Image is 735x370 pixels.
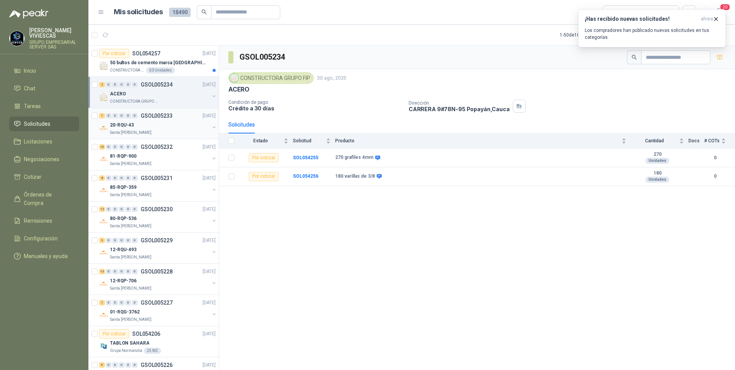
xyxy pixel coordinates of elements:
img: Company Logo [99,217,108,226]
div: 1 [99,113,105,118]
div: 0 [125,175,131,181]
b: 180 [631,170,684,177]
div: 0 [106,207,111,212]
p: [DATE] [203,268,216,275]
p: [DATE] [203,362,216,369]
div: 13 [99,269,105,274]
p: [DATE] [203,50,216,57]
img: Company Logo [99,342,108,351]
a: 10 0 0 0 0 0 GSOL005232[DATE] Company Logo81-RQP-900Santa [PERSON_NAME] [99,142,217,167]
p: GSOL005232 [141,144,173,150]
p: Santa [PERSON_NAME] [110,192,151,198]
p: GSOL005229 [141,238,173,243]
th: Estado [239,133,293,148]
div: 0 [125,300,131,305]
div: 0 [132,300,138,305]
img: Company Logo [99,279,108,288]
a: Solicitudes [9,117,79,131]
a: 3 0 0 0 0 0 GSOL005229[DATE] Company Logo12-RQU-493Santa [PERSON_NAME] [99,236,217,260]
p: 50 bultos de cemento marca [GEOGRAPHIC_DATA][PERSON_NAME] [110,59,206,67]
div: 0 [119,300,125,305]
div: 2 [99,82,105,87]
p: GSOL005234 [141,82,173,87]
p: CARRERA 9#78N-95 Popayán , Cauca [409,106,510,112]
p: Santa [PERSON_NAME] [110,223,151,229]
p: CONSTRUCTORA GRUPO FIP [110,67,145,73]
div: 0 [119,207,125,212]
img: Company Logo [99,186,108,195]
div: Por cotizar [99,49,129,58]
p: [PERSON_NAME] VIVIESCAS [29,28,79,38]
a: Cotizar [9,170,79,184]
div: 0 [112,238,118,243]
div: Unidades [645,177,669,183]
div: 9 [99,362,105,368]
a: Por cotizarSOL054257[DATE] Company Logo50 bultos de cemento marca [GEOGRAPHIC_DATA][PERSON_NAME]C... [88,46,219,77]
p: GSOL005226 [141,362,173,368]
a: 1 0 0 0 0 0 GSOL005227[DATE] Company Logo01-RQG-3762Santa [PERSON_NAME] [99,298,217,323]
p: [DATE] [203,175,216,182]
div: 0 [106,113,111,118]
b: 0 [704,154,726,162]
p: 12-RQU-493 [110,246,136,253]
div: 0 [125,362,131,368]
div: 0 [132,207,138,212]
span: Cotizar [24,173,42,181]
span: Cantidad [631,138,678,143]
p: GSOL005230 [141,207,173,212]
div: 0 [125,144,131,150]
span: Licitaciones [24,137,52,146]
div: Por cotizar [249,153,279,162]
a: 2 0 0 0 0 0 GSOL005234[DATE] Company LogoACEROCONSTRUCTORA GRUPO FIP [99,80,217,105]
div: 0 [132,82,138,87]
img: Company Logo [99,248,108,257]
span: Órdenes de Compra [24,190,72,207]
div: 8 [99,175,105,181]
div: 0 [119,82,125,87]
div: Por cotizar [99,329,129,338]
p: SOL054206 [132,331,160,337]
a: Negociaciones [9,152,79,167]
div: 0 [119,269,125,274]
p: Grupo Normandía [110,348,142,354]
a: 12 0 0 0 0 0 GSOL005230[DATE] Company Logo80-RQP-536Santa [PERSON_NAME] [99,205,217,229]
p: Condición de pago [228,100,402,105]
div: Unidades [645,158,669,164]
span: Negociaciones [24,155,59,163]
a: 1 0 0 0 0 0 GSOL005233[DATE] Company Logo20-RQU-43Santa [PERSON_NAME] [99,111,217,136]
span: 18490 [169,8,191,17]
p: [DATE] [203,143,216,151]
span: Producto [335,138,620,143]
button: 20 [712,5,726,19]
span: Remisiones [24,217,52,225]
p: CONSTRUCTORA GRUPO FIP [110,98,158,105]
b: SOL054256 [293,173,318,179]
p: GSOL005231 [141,175,173,181]
span: search [201,9,207,15]
p: GSOL005227 [141,300,173,305]
div: 10 [99,144,105,150]
div: 0 [132,144,138,150]
p: Santa [PERSON_NAME] [110,161,151,167]
div: 0 [112,113,118,118]
div: 0 [132,362,138,368]
th: Cantidad [631,133,688,148]
div: 0 [125,82,131,87]
span: Inicio [24,67,36,75]
div: 12 [99,207,105,212]
div: 1 - 50 de 10953 [560,29,612,41]
div: Solicitudes [228,120,255,129]
img: Company Logo [10,31,24,46]
a: Tareas [9,99,79,113]
span: Manuales y ayuda [24,252,68,260]
div: 0 [112,144,118,150]
span: Configuración [24,234,58,243]
p: TABLON SAHARA [110,340,149,347]
div: 0 [132,113,138,118]
th: Producto [335,133,631,148]
button: ¡Has recibido nuevas solicitudes!ahora Los compradores han publicado nuevas solicitudes en tus ca... [578,9,726,47]
div: 0 [106,144,111,150]
p: Los compradores han publicado nuevas solicitudes en tus categorías. [585,27,719,41]
th: # COTs [704,133,735,148]
b: 180 varillas de 3/8 [335,173,375,180]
